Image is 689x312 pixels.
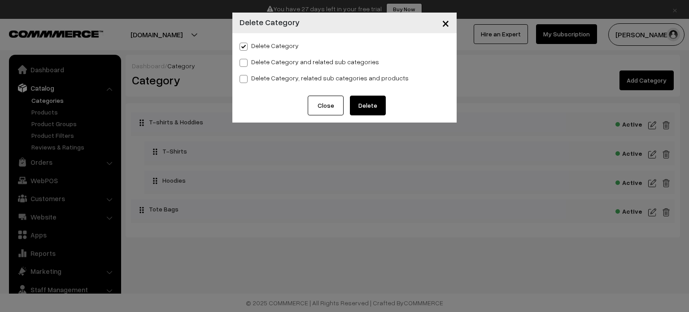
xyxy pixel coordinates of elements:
[240,16,300,28] h4: Delete Category
[240,41,299,50] label: Delete Category
[442,14,449,31] span: ×
[435,9,457,37] button: Close
[350,96,386,115] button: Delete
[240,57,379,66] label: Delete Category and related sub categories
[240,73,409,83] label: Delete Category, related sub categories and products
[308,96,344,115] button: Close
